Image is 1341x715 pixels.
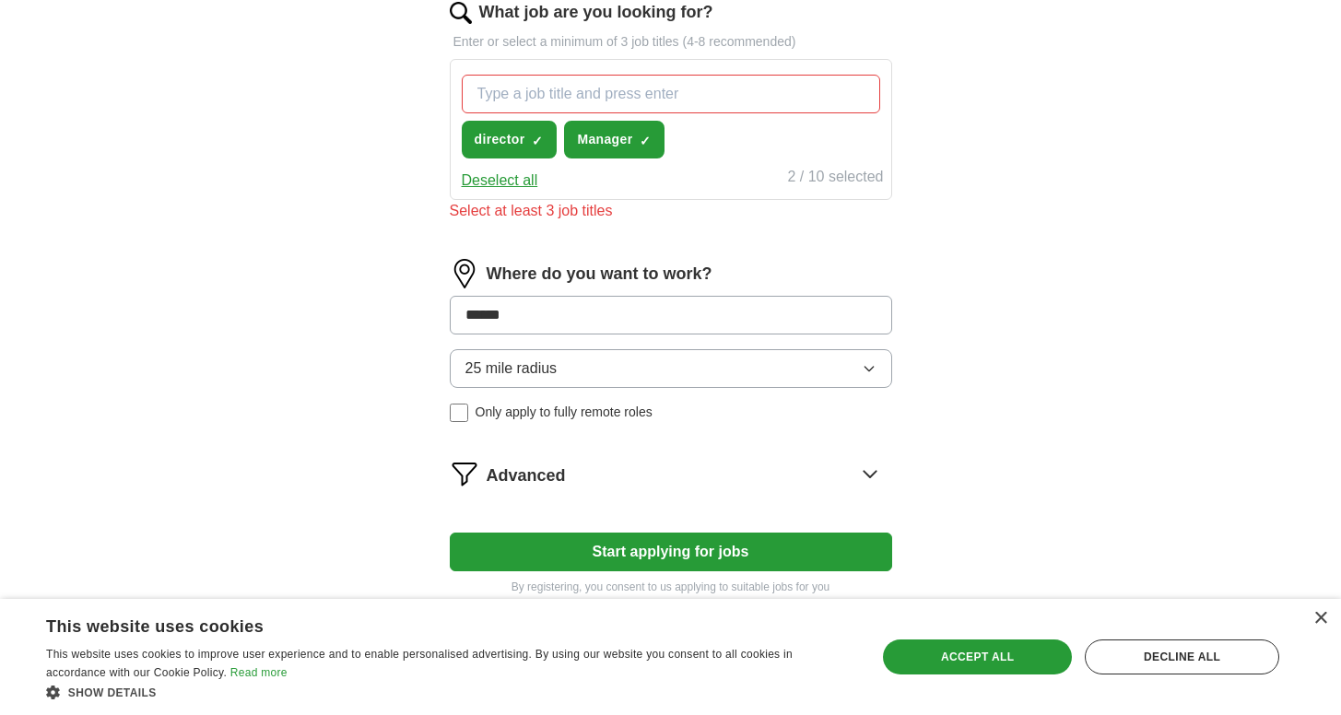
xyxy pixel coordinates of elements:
[532,134,543,148] span: ✓
[46,683,852,701] div: Show details
[68,686,157,699] span: Show details
[487,463,566,488] span: Advanced
[450,2,472,24] img: search.png
[465,357,558,380] span: 25 mile radius
[230,666,288,679] a: Read more, opens a new window
[883,639,1072,674] div: Accept all
[564,121,665,158] button: Manager✓
[1085,639,1279,674] div: Decline all
[577,130,632,149] span: Manager
[450,533,892,571] button: Start applying for jobs
[476,403,653,422] span: Only apply to fully remote roles
[450,459,479,488] img: filter
[462,121,558,158] button: director✓
[46,610,806,638] div: This website uses cookies
[487,262,712,287] label: Where do you want to work?
[450,32,892,52] p: Enter or select a minimum of 3 job titles (4-8 recommended)
[462,170,538,192] button: Deselect all
[1313,612,1327,626] div: Close
[450,349,892,388] button: 25 mile radius
[450,404,468,422] input: Only apply to fully remote roles
[450,579,892,595] p: By registering, you consent to us applying to suitable jobs for you
[640,134,651,148] span: ✓
[46,648,793,679] span: This website uses cookies to improve user experience and to enable personalised advertising. By u...
[475,130,525,149] span: director
[462,75,880,113] input: Type a job title and press enter
[450,259,479,288] img: location.png
[787,166,883,192] div: 2 / 10 selected
[450,200,892,222] div: Select at least 3 job titles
